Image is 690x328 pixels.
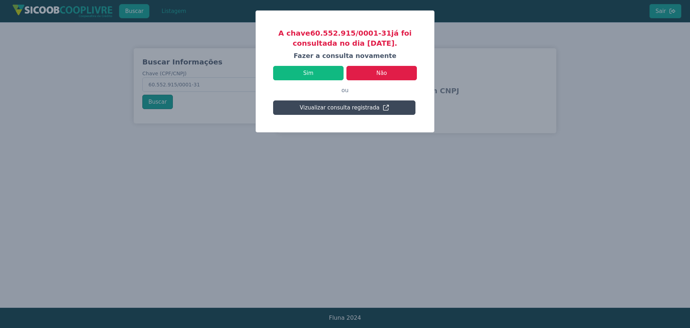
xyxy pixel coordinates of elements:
[273,66,344,80] button: Sim
[273,80,417,100] p: ou
[346,66,417,80] button: Não
[273,100,415,115] button: Vizualizar consulta registrada
[273,28,417,48] h3: A chave 60.552.915/0001-31 já foi consultada no dia [DATE].
[273,51,417,60] h4: Fazer a consulta novamente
